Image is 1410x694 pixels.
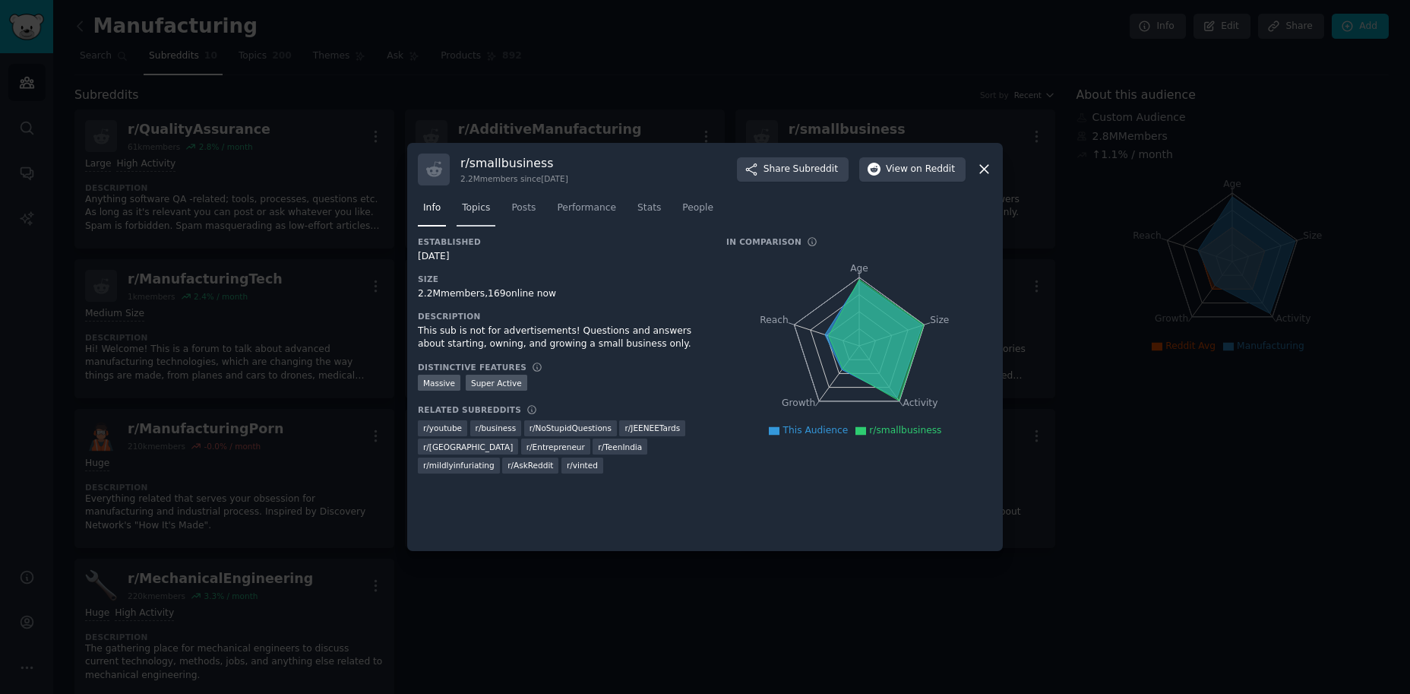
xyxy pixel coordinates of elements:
span: Info [423,201,441,215]
div: Super Active [466,375,527,391]
span: This Audience [782,425,848,436]
span: r/ Entrepreneur [526,442,585,452]
span: r/ youtube [423,423,462,433]
span: r/ business [476,423,517,433]
h3: Established [418,236,705,247]
div: [DATE] [418,250,705,264]
span: on Reddit [911,163,955,176]
span: r/ JEENEETards [624,423,680,433]
tspan: Reach [760,314,789,325]
span: r/ NoStupidQuestions [530,423,612,433]
tspan: Activity [903,398,938,408]
span: r/ AskReddit [507,460,553,471]
a: Performance [552,196,621,227]
span: r/ vinted [567,460,598,471]
span: r/ TeenIndia [598,442,642,452]
div: 2.2M members, 169 online now [418,287,705,301]
span: r/smallbusiness [869,425,941,436]
h3: r/ smallbusiness [460,155,568,171]
div: This sub is not for advertisements! Questions and answers about starting, owning, and growing a s... [418,325,705,351]
a: Stats [632,196,666,227]
div: Massive [418,375,460,391]
h3: Distinctive Features [418,362,526,372]
a: Topics [457,196,495,227]
span: r/ mildlyinfuriating [423,460,495,471]
h3: Description [418,311,705,322]
h3: Related Subreddits [418,404,521,415]
h3: Size [418,274,705,284]
tspan: Growth [782,398,815,408]
span: Posts [511,201,536,215]
span: Share [763,163,838,176]
h3: In Comparison [726,236,801,247]
a: People [677,196,719,227]
button: ShareSubreddit [737,157,849,182]
span: Performance [557,201,616,215]
span: People [682,201,713,215]
span: Stats [637,201,661,215]
a: Posts [506,196,541,227]
tspan: Age [850,263,868,274]
span: Subreddit [793,163,838,176]
tspan: Size [930,314,949,325]
span: View [886,163,955,176]
button: Viewon Reddit [859,157,966,182]
div: 2.2M members since [DATE] [460,173,568,184]
a: Info [418,196,446,227]
span: r/ [GEOGRAPHIC_DATA] [423,442,513,452]
span: Topics [462,201,490,215]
